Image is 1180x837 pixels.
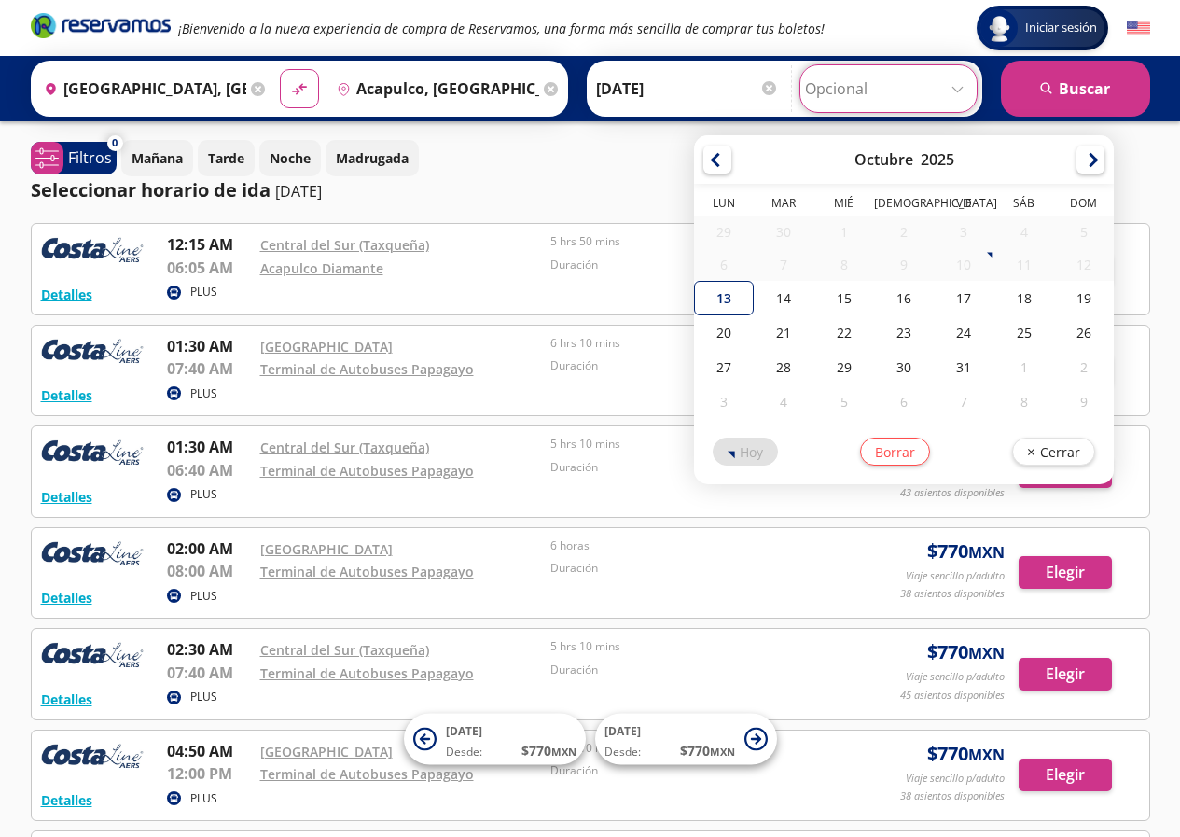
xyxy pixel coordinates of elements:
p: 5 hrs 10 mins [550,638,832,655]
p: 07:40 AM [167,662,251,684]
button: Borrar [860,438,930,466]
div: 15-Oct-25 [814,281,874,315]
p: 43 asientos disponibles [900,485,1005,501]
p: [DATE] [275,180,322,202]
p: 07:40 AM [167,357,251,380]
button: 0Filtros [31,142,117,174]
div: 05-Nov-25 [814,384,874,419]
p: 12:15 AM [167,233,251,256]
div: 01-Oct-25 [814,216,874,248]
span: [DATE] [604,723,641,739]
img: RESERVAMOS [41,537,144,575]
div: 05-Oct-25 [1054,216,1114,248]
div: 31-Oct-25 [934,350,993,384]
div: 08-Nov-25 [994,384,1054,419]
div: 09-Oct-25 [874,248,934,281]
div: 18-Oct-25 [994,281,1054,315]
input: Buscar Destino [329,65,539,112]
div: 16-Oct-25 [874,281,934,315]
div: 08-Oct-25 [814,248,874,281]
span: $ 770 [927,638,1005,666]
input: Elegir Fecha [596,65,779,112]
button: Tarde [198,140,255,176]
p: 5 hrs 10 mins [550,436,832,453]
a: [GEOGRAPHIC_DATA] [260,540,393,558]
em: ¡Bienvenido a la nueva experiencia de compra de Reservamos, una forma más sencilla de comprar tus... [178,20,825,37]
a: [GEOGRAPHIC_DATA] [260,338,393,356]
p: Seleccionar horario de ida [31,176,271,204]
th: Lunes [694,195,754,216]
p: Filtros [68,146,112,169]
button: [DATE]Desde:$770MXN [595,714,777,765]
p: Duración [550,662,832,678]
p: 38 asientos disponibles [900,586,1005,602]
a: Brand Logo [31,11,171,45]
p: 6 hrs 10 mins [550,335,832,352]
th: Viernes [934,195,993,216]
div: 28-Oct-25 [754,350,813,384]
p: 45 asientos disponibles [900,688,1005,704]
i: Brand Logo [31,11,171,39]
p: PLUS [190,385,217,402]
p: PLUS [190,588,217,605]
span: $ 770 [927,537,1005,565]
button: Madrugada [326,140,419,176]
img: RESERVAMOS [41,233,144,271]
p: 08:00 AM [167,560,251,582]
div: 14-Oct-25 [754,281,813,315]
div: 03-Oct-25 [934,216,993,248]
span: 0 [112,135,118,151]
a: Terminal de Autobuses Papagayo [260,462,474,480]
p: Viaje sencillo p/adulto [906,669,1005,685]
button: Detalles [41,790,92,810]
p: Duración [550,257,832,273]
div: 20-Oct-25 [694,315,754,350]
a: Terminal de Autobuses Papagayo [260,360,474,378]
div: 07-Nov-25 [934,384,993,419]
p: 06:05 AM [167,257,251,279]
div: 04-Oct-25 [994,216,1054,248]
p: Duración [550,357,832,374]
div: 26-Oct-25 [1054,315,1114,350]
span: $ 770 [680,741,735,760]
p: Viaje sencillo p/adulto [906,771,1005,787]
button: English [1127,17,1150,40]
span: $ 770 [927,740,1005,768]
p: 06:40 AM [167,459,251,481]
span: [DATE] [446,723,482,739]
div: 2025 [921,149,954,170]
div: 25-Oct-25 [994,315,1054,350]
div: 30-Sep-25 [754,216,813,248]
p: PLUS [190,486,217,503]
p: 04:50 AM [167,740,251,762]
small: MXN [968,643,1005,663]
div: 09-Nov-25 [1054,384,1114,419]
p: Duración [550,560,832,577]
a: Central del Sur (Taxqueña) [260,236,429,254]
button: Detalles [41,690,92,709]
input: Buscar Origen [36,65,246,112]
p: 6 horas [550,537,832,554]
input: Opcional [805,65,972,112]
div: 12-Oct-25 [1054,248,1114,281]
div: 01-Nov-25 [994,350,1054,384]
img: RESERVAMOS [41,740,144,777]
div: 19-Oct-25 [1054,281,1114,315]
div: 06-Nov-25 [874,384,934,419]
small: MXN [710,745,735,759]
div: 23-Oct-25 [874,315,934,350]
p: Duración [550,459,832,476]
button: Detalles [41,487,92,507]
p: Viaje sencillo p/adulto [906,568,1005,584]
p: 12:00 PM [167,762,251,785]
button: Hoy [713,438,778,466]
img: RESERVAMOS [41,335,144,372]
small: MXN [551,745,576,759]
span: Desde: [604,744,641,760]
p: 38 asientos disponibles [900,788,1005,804]
div: 21-Oct-25 [754,315,813,350]
button: Cerrar [1012,438,1095,466]
th: Sábado [994,195,1054,216]
a: Acapulco Diamante [260,259,383,277]
button: [DATE]Desde:$770MXN [404,714,586,765]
